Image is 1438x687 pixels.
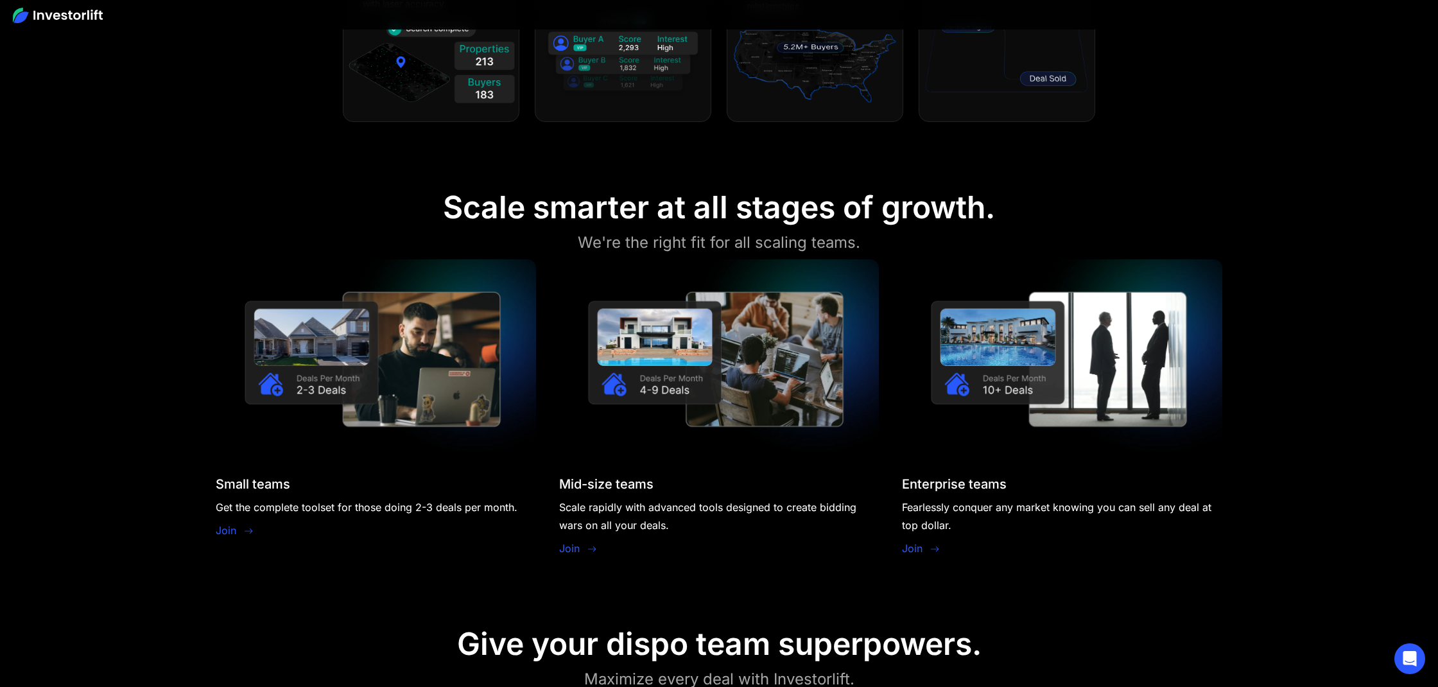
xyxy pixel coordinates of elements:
[559,476,654,492] div: Mid-size teams
[902,476,1007,492] div: Enterprise teams
[457,625,982,663] div: Give your dispo team superpowers.
[578,231,860,254] div: We're the right fit for all scaling teams.
[559,498,879,534] div: Scale rapidly with advanced tools designed to create bidding wars on all your deals.
[902,541,923,556] a: Join
[1394,643,1425,674] div: Open Intercom Messenger
[902,498,1222,534] div: Fearlessly conquer any market knowing you can sell any deal at top dollar.
[559,541,580,556] a: Join
[443,189,995,226] div: Scale smarter at all stages of growth.
[216,523,236,538] a: Join
[216,476,290,492] div: Small teams
[216,498,517,516] div: Get the complete toolset for those doing 2-3 deals per month.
